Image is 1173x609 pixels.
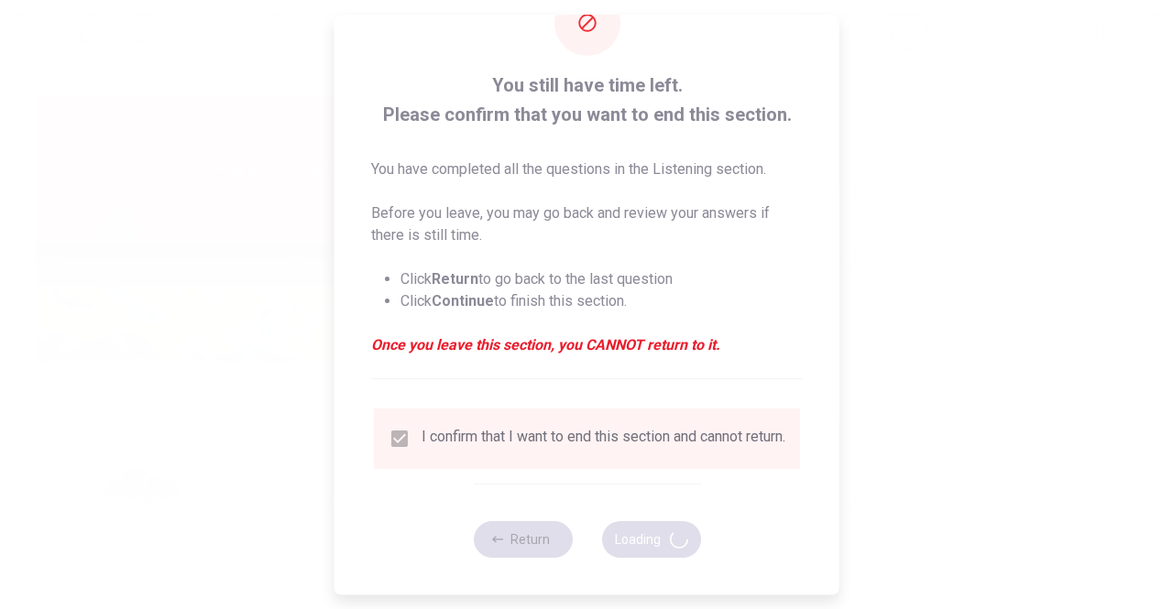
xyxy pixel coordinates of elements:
[432,292,494,310] strong: Continue
[432,270,478,288] strong: Return
[371,71,803,129] span: You still have time left. Please confirm that you want to end this section.
[371,202,803,246] p: Before you leave, you may go back and review your answers if there is still time.
[400,290,803,312] li: Click to finish this section.
[422,428,785,450] div: I confirm that I want to end this section and cannot return.
[371,158,803,180] p: You have completed all the questions in the Listening section.
[473,521,572,558] button: Return
[601,521,700,558] button: Loading
[400,268,803,290] li: Click to go back to the last question
[371,334,803,356] em: Once you leave this section, you CANNOT return to it.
